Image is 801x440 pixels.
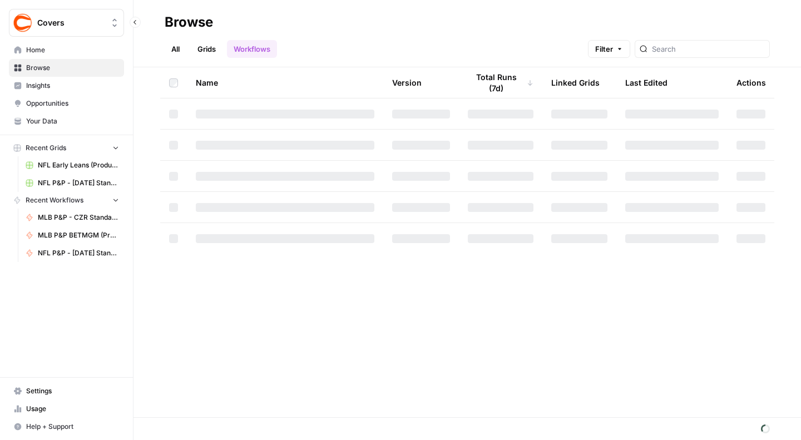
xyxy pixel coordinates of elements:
[38,178,119,188] span: NFL P&P - [DATE] Standard (Production) Grid
[38,160,119,170] span: NFL Early Leans (Production) Grid
[26,143,66,153] span: Recent Grids
[13,13,33,33] img: Covers Logo
[9,112,124,130] a: Your Data
[165,13,213,31] div: Browse
[21,174,124,192] a: NFL P&P - [DATE] Standard (Production) Grid
[9,59,124,77] a: Browse
[9,95,124,112] a: Opportunities
[392,67,422,98] div: Version
[26,116,119,126] span: Your Data
[26,98,119,108] span: Opportunities
[9,418,124,436] button: Help + Support
[26,81,119,91] span: Insights
[38,212,119,223] span: MLB P&P - CZR Standard (Production)
[21,156,124,174] a: NFL Early Leans (Production) Grid
[9,77,124,95] a: Insights
[625,67,667,98] div: Last Edited
[595,43,613,55] span: Filter
[9,41,124,59] a: Home
[9,192,124,209] button: Recent Workflows
[21,226,124,244] a: MLB P&P BETMGM (Production)
[191,40,222,58] a: Grids
[26,45,119,55] span: Home
[37,17,105,28] span: Covers
[26,404,119,414] span: Usage
[588,40,630,58] button: Filter
[551,67,600,98] div: Linked Grids
[21,209,124,226] a: MLB P&P - CZR Standard (Production)
[38,248,119,258] span: NFL P&P - [DATE] Standard (Production)
[21,244,124,262] a: NFL P&P - [DATE] Standard (Production)
[227,40,277,58] a: Workflows
[652,43,765,55] input: Search
[26,63,119,73] span: Browse
[26,195,83,205] span: Recent Workflows
[165,40,186,58] a: All
[9,382,124,400] a: Settings
[468,67,533,98] div: Total Runs (7d)
[26,386,119,396] span: Settings
[736,67,766,98] div: Actions
[196,67,374,98] div: Name
[9,140,124,156] button: Recent Grids
[9,9,124,37] button: Workspace: Covers
[38,230,119,240] span: MLB P&P BETMGM (Production)
[26,422,119,432] span: Help + Support
[9,400,124,418] a: Usage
